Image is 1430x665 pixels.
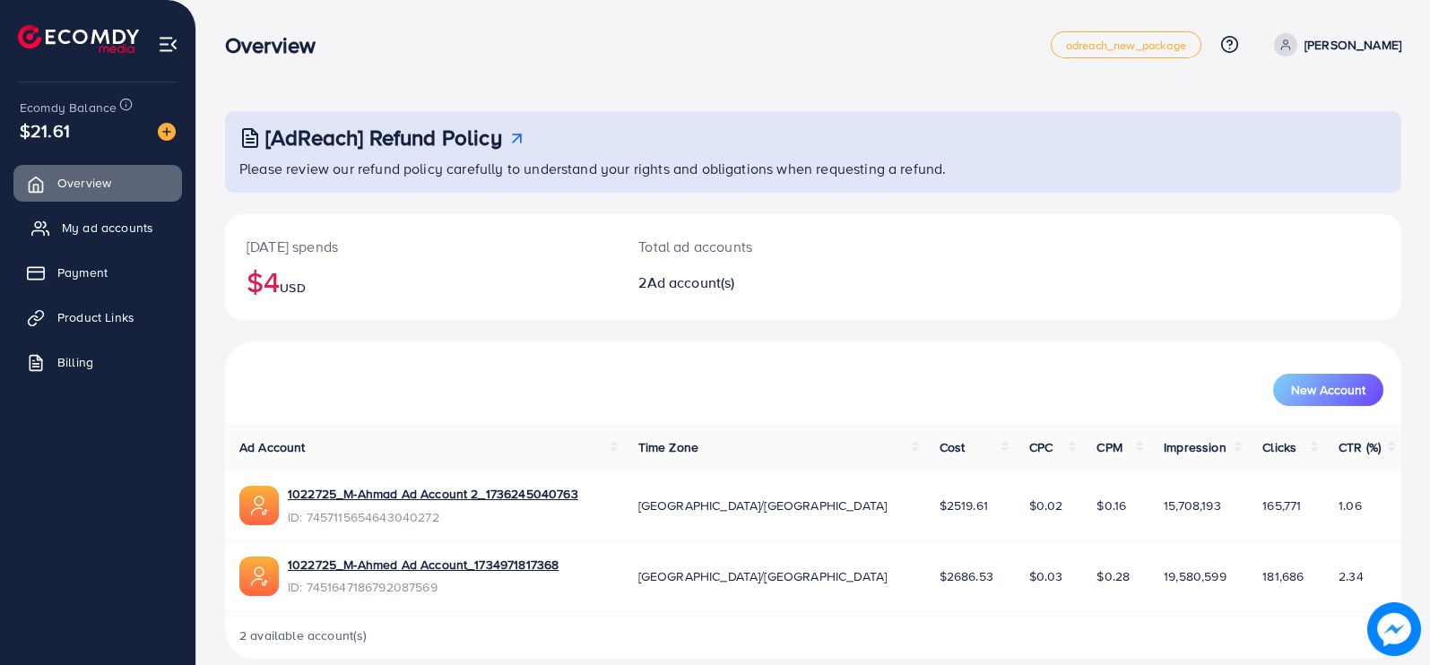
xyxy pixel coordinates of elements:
[1262,497,1301,514] span: 165,771
[288,578,559,596] span: ID: 7451647186792087569
[57,353,93,371] span: Billing
[647,272,735,292] span: Ad account(s)
[280,279,305,297] span: USD
[1164,497,1221,514] span: 15,708,193
[239,626,368,644] span: 2 available account(s)
[1339,497,1362,514] span: 1.06
[265,125,502,151] h3: [AdReach] Refund Policy
[940,567,993,585] span: $2686.53
[13,299,182,335] a: Product Links
[1367,602,1421,656] img: image
[1291,384,1365,396] span: New Account
[288,556,559,574] a: 1022725_M-Ahmed Ad Account_1734971817368
[247,264,595,298] h2: $4
[638,274,889,291] h2: 2
[1096,438,1122,456] span: CPM
[940,438,966,456] span: Cost
[638,438,698,456] span: Time Zone
[1051,31,1201,58] a: adreach_new_package
[1164,438,1226,456] span: Impression
[158,123,176,141] img: image
[13,255,182,290] a: Payment
[239,158,1391,179] p: Please review our refund policy carefully to understand your rights and obligations when requesti...
[1273,374,1383,406] button: New Account
[1339,438,1381,456] span: CTR (%)
[13,344,182,380] a: Billing
[638,567,888,585] span: [GEOGRAPHIC_DATA]/[GEOGRAPHIC_DATA]
[288,485,578,503] a: 1022725_M-Ahmad Ad Account 2_1736245040763
[57,308,134,326] span: Product Links
[638,236,889,257] p: Total ad accounts
[20,99,117,117] span: Ecomdy Balance
[1267,33,1401,56] a: [PERSON_NAME]
[1304,34,1401,56] p: [PERSON_NAME]
[1066,39,1186,51] span: adreach_new_package
[239,486,279,525] img: ic-ads-acc.e4c84228.svg
[20,117,70,143] span: $21.61
[18,25,139,53] img: logo
[1096,497,1126,514] span: $0.16
[940,497,988,514] span: $2519.61
[239,438,306,456] span: Ad Account
[62,219,153,237] span: My ad accounts
[1029,567,1063,585] span: $0.03
[57,174,111,192] span: Overview
[638,497,888,514] span: [GEOGRAPHIC_DATA]/[GEOGRAPHIC_DATA]
[1339,567,1364,585] span: 2.34
[239,557,279,596] img: ic-ads-acc.e4c84228.svg
[247,236,595,257] p: [DATE] spends
[1029,438,1053,456] span: CPC
[1262,438,1296,456] span: Clicks
[13,165,182,201] a: Overview
[13,210,182,246] a: My ad accounts
[1029,497,1063,514] span: $0.02
[1096,567,1130,585] span: $0.28
[225,32,330,58] h3: Overview
[1164,567,1226,585] span: 19,580,599
[57,263,108,281] span: Payment
[288,508,578,526] span: ID: 7457115654643040272
[158,34,178,55] img: menu
[1262,567,1304,585] span: 181,686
